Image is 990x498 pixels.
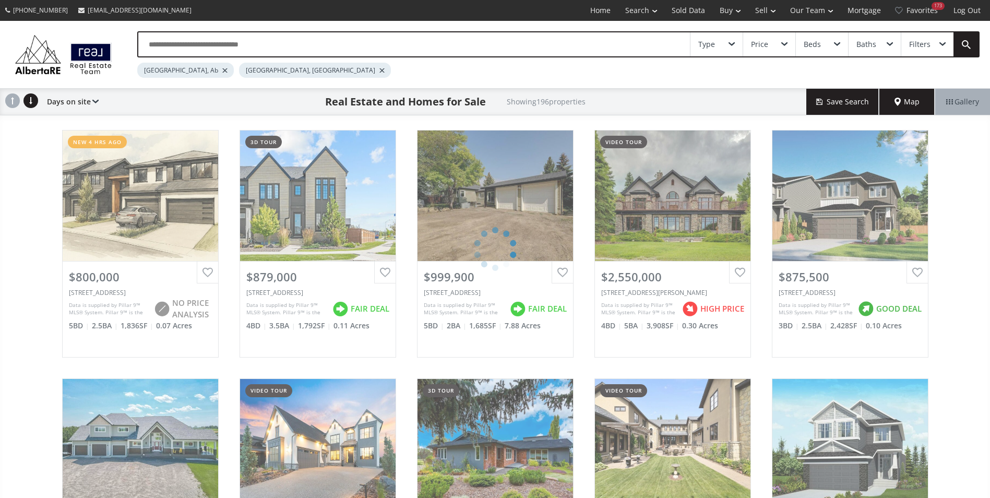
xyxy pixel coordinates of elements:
div: [GEOGRAPHIC_DATA], Ab [137,63,234,78]
div: Beds [804,41,821,48]
span: [PHONE_NUMBER] [13,6,68,15]
span: Map [894,97,920,107]
div: Gallery [935,89,990,115]
div: Map [879,89,935,115]
a: [EMAIL_ADDRESS][DOMAIN_NAME] [73,1,197,20]
span: Gallery [946,97,979,107]
img: Logo [10,32,116,77]
span: [EMAIL_ADDRESS][DOMAIN_NAME] [88,6,192,15]
div: Type [698,41,715,48]
div: [GEOGRAPHIC_DATA], [GEOGRAPHIC_DATA] [239,63,391,78]
div: Price [751,41,768,48]
div: Days on site [42,89,99,115]
div: 173 [932,2,945,10]
h1: Real Estate and Homes for Sale [325,94,486,109]
div: Filters [909,41,931,48]
h2: Showing 196 properties [507,98,586,105]
button: Save Search [806,89,879,115]
div: Baths [856,41,876,48]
